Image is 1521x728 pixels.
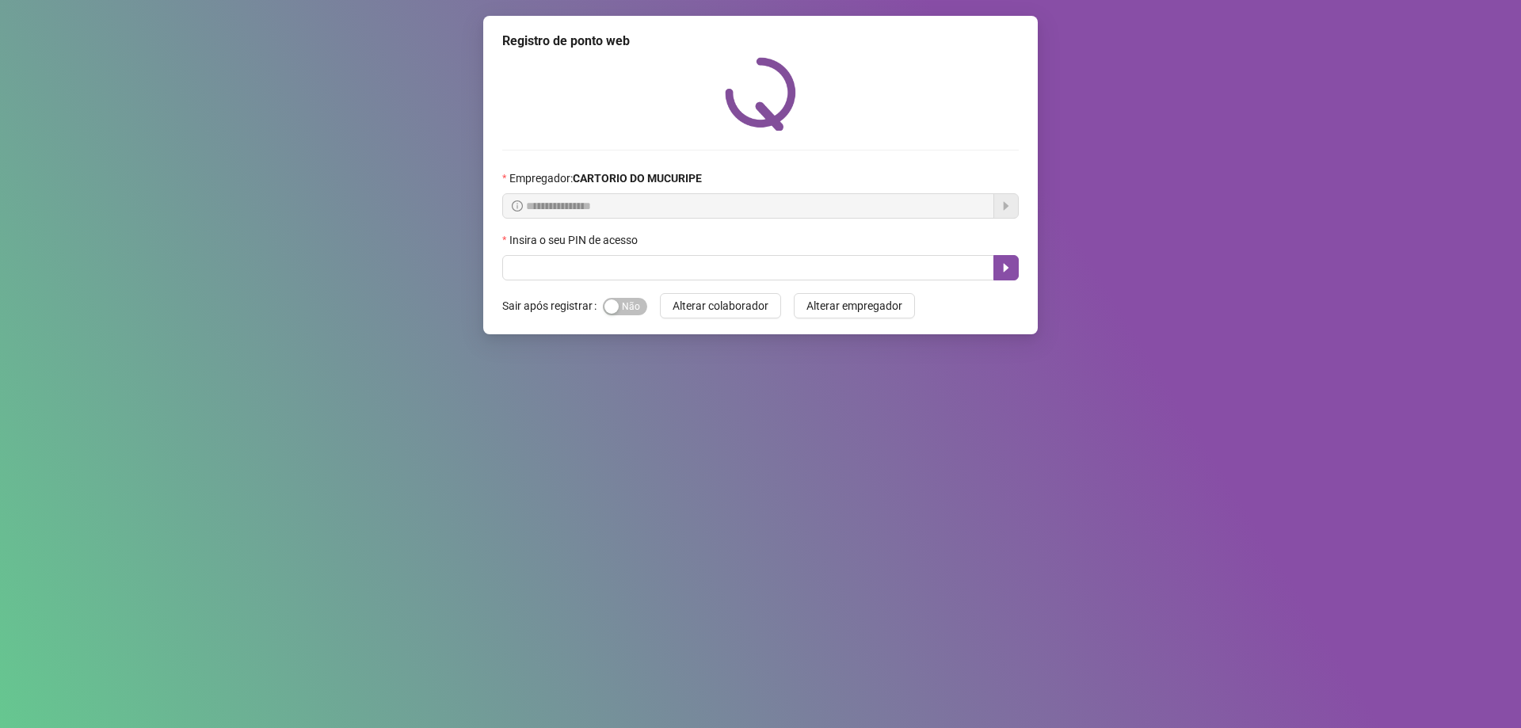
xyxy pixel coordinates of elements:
span: Alterar empregador [806,297,902,314]
span: info-circle [512,200,523,212]
div: Registro de ponto web [502,32,1019,51]
span: Empregador : [509,170,702,187]
label: Insira o seu PIN de acesso [502,231,648,249]
img: QRPoint [725,57,796,131]
span: Alterar colaborador [673,297,768,314]
label: Sair após registrar [502,293,603,318]
span: caret-right [1000,261,1012,274]
strong: CARTORIO DO MUCURIPE [573,172,702,185]
button: Alterar colaborador [660,293,781,318]
button: Alterar empregador [794,293,915,318]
